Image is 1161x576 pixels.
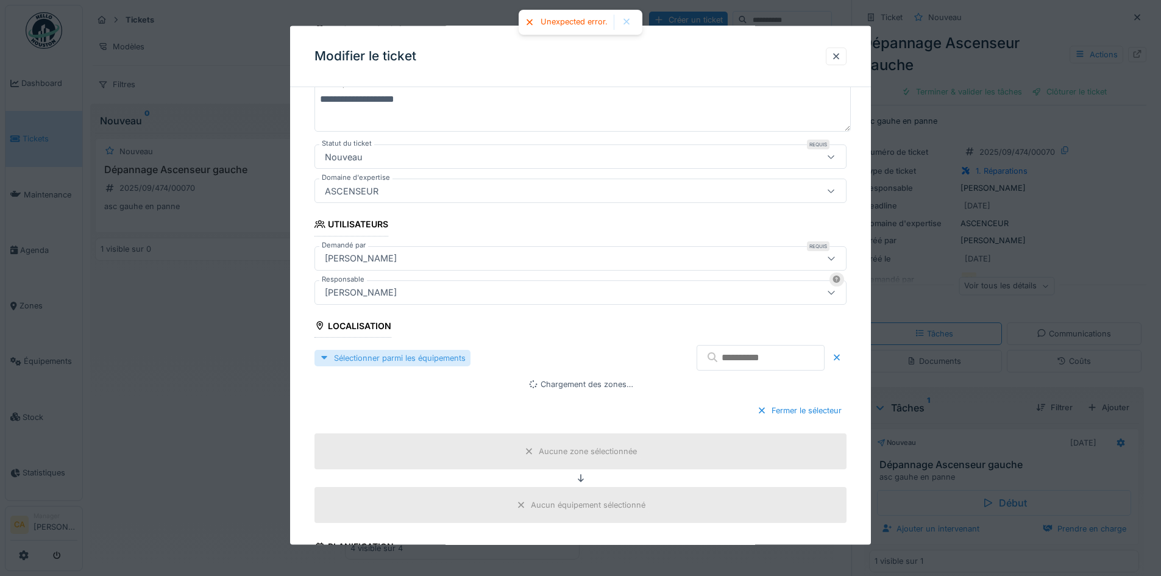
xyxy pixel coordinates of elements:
[319,274,367,284] label: Responsable
[314,316,391,337] div: Localisation
[320,150,367,163] div: Nouveau
[319,240,368,250] label: Demandé par
[314,538,394,558] div: Planification
[319,77,362,92] label: Description
[319,172,392,183] label: Domaine d'expertise
[314,378,847,389] div: Chargement des zones…
[314,349,470,366] div: Sélectionner parmi les équipements
[752,402,847,419] div: Fermer le sélecteur
[807,241,829,251] div: Requis
[320,285,402,299] div: [PERSON_NAME]
[319,138,374,149] label: Statut du ticket
[807,140,829,149] div: Requis
[320,184,383,197] div: ASCENSEUR
[531,499,645,511] div: Aucun équipement sélectionné
[539,446,637,457] div: Aucune zone sélectionnée
[320,251,402,265] div: [PERSON_NAME]
[314,215,388,236] div: Utilisateurs
[541,17,608,27] div: Unexpected error.
[314,49,416,64] h3: Modifier le ticket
